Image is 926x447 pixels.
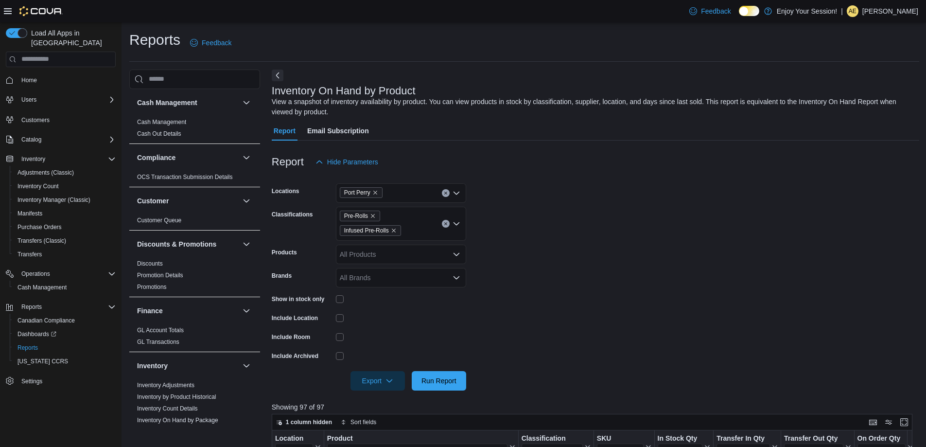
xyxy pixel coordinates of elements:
[241,97,252,108] button: Cash Management
[521,434,582,444] div: Classification
[344,188,370,197] span: Port Perry
[137,361,239,371] button: Inventory
[272,187,299,195] label: Locations
[14,208,116,219] span: Manifests
[391,228,397,233] button: Remove Infused Pre-Rolls from selection in this group
[17,196,90,204] span: Inventory Manager (Classic)
[129,258,260,297] div: Discounts & Promotions
[327,157,378,167] span: Hide Parameters
[137,393,216,400] a: Inventory by Product Historical
[739,16,739,17] span: Dark Mode
[137,405,198,412] a: Inventory Count Details
[137,153,239,162] button: Compliance
[137,393,216,401] span: Inventory by Product Historical
[2,73,120,87] button: Home
[17,375,116,387] span: Settings
[129,116,260,143] div: Cash Management
[272,416,336,428] button: 1 column hidden
[137,216,181,224] span: Customer Queue
[137,130,181,137] a: Cash Out Details
[272,97,914,117] div: View a snapshot of inventory availability by product. You can view products in stock by classific...
[2,267,120,281] button: Operations
[2,152,120,166] button: Inventory
[784,434,843,444] div: Transfer Out Qty
[14,221,66,233] a: Purchase Orders
[272,295,325,303] label: Show in stock only
[272,272,292,280] label: Brands
[14,282,116,293] span: Cash Management
[27,28,116,48] span: Load All Apps in [GEOGRAPHIC_DATA]
[21,377,42,385] span: Settings
[14,328,116,340] span: Dashboards
[137,196,239,206] button: Customer
[272,249,297,256] label: Products
[241,152,252,163] button: Compliance
[17,250,42,258] span: Transfers
[17,375,46,387] a: Settings
[137,272,183,279] a: Promotion Details
[17,317,75,324] span: Canadian Compliance
[10,193,120,207] button: Inventory Manager (Classic)
[137,284,167,290] a: Promotions
[340,187,383,198] span: Port Perry
[453,250,460,258] button: Open list of options
[272,85,416,97] h3: Inventory On Hand by Product
[274,121,296,141] span: Report
[14,167,78,179] a: Adjustments (Classic)
[2,374,120,388] button: Settings
[137,173,233,181] span: OCS Transaction Submission Details
[716,434,770,444] div: Transfer In Qty
[17,94,40,106] button: Users
[14,282,70,293] a: Cash Management
[137,381,194,389] span: Inventory Adjustments
[327,434,507,444] div: Product
[21,303,42,311] span: Reports
[137,196,169,206] h3: Customer
[202,38,231,48] span: Feedback
[442,189,450,197] button: Clear input
[849,5,856,17] span: AE
[17,153,49,165] button: Inventory
[14,249,116,260] span: Transfers
[10,166,120,179] button: Adjustments (Classic)
[272,211,313,218] label: Classifications
[17,330,56,338] span: Dashboards
[137,260,163,267] a: Discounts
[10,179,120,193] button: Inventory Count
[137,217,181,224] a: Customer Queue
[21,136,41,143] span: Catalog
[241,238,252,250] button: Discounts & Promotions
[372,190,378,196] button: Remove Port Perry from selection in this group
[421,376,456,386] span: Run Report
[14,249,46,260] a: Transfers
[17,74,41,86] a: Home
[137,416,218,424] span: Inventory On Hand by Package
[10,355,120,368] button: [US_STATE] CCRS
[129,30,180,50] h1: Reports
[10,234,120,248] button: Transfers (Classic)
[10,220,120,234] button: Purchase Orders
[21,155,45,163] span: Inventory
[137,98,239,107] button: Cash Management
[137,271,183,279] span: Promotion Details
[137,174,233,180] a: OCS Transaction Submission Details
[14,342,42,354] a: Reports
[17,344,38,352] span: Reports
[14,315,79,326] a: Canadian Compliance
[14,167,116,179] span: Adjustments (Classic)
[14,194,94,206] a: Inventory Manager (Classic)
[17,268,54,280] button: Operations
[272,333,310,341] label: Include Room
[17,94,116,106] span: Users
[10,248,120,261] button: Transfers
[14,208,46,219] a: Manifests
[137,382,194,389] a: Inventory Adjustments
[847,5,858,17] div: Alana Edgington
[14,328,60,340] a: Dashboards
[10,327,120,341] a: Dashboards
[137,119,186,125] a: Cash Management
[14,342,116,354] span: Reports
[272,156,304,168] h3: Report
[312,152,382,172] button: Hide Parameters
